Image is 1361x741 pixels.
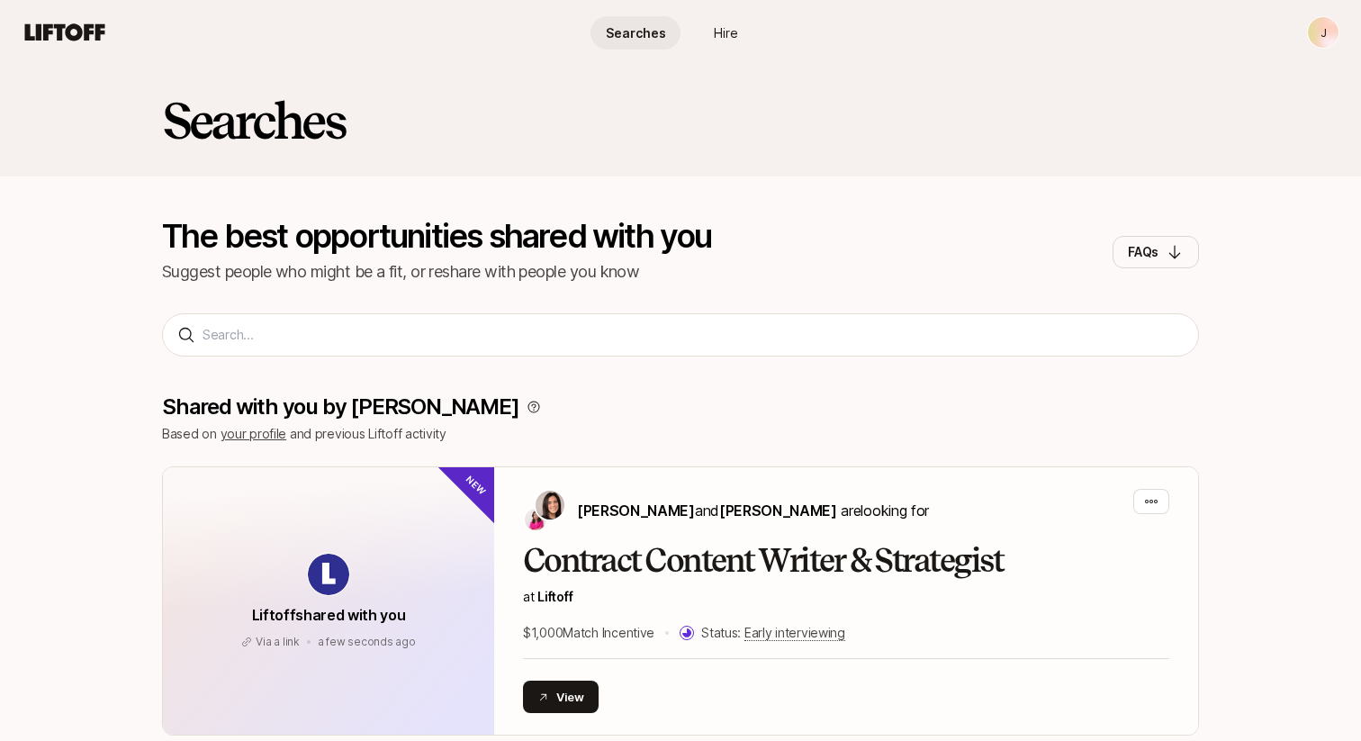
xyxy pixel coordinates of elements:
[162,220,712,252] p: The best opportunities shared with you
[523,586,1169,608] p: at
[577,502,695,520] span: [PERSON_NAME]
[162,394,519,420] p: Shared with you by [PERSON_NAME]
[695,502,837,520] span: and
[203,324,1184,346] input: Search...
[577,499,929,522] p: are looking for
[1320,22,1327,43] p: J
[680,16,771,50] a: Hire
[719,502,837,520] span: [PERSON_NAME]
[523,622,654,644] p: $1,000 Match Incentive
[318,635,416,648] span: September 1, 2025 2:15pm
[714,23,738,42] span: Hire
[744,625,845,641] span: Early interviewing
[523,543,1169,579] h2: Contract Content Writer & Strategist
[162,423,1199,445] p: Based on and previous Liftoff activity
[1128,241,1158,263] p: FAQs
[256,634,300,650] p: Via a link
[1307,16,1339,49] button: J
[436,437,525,526] div: New
[162,259,712,285] p: Suggest people who might be a fit, or reshare with people you know
[536,491,564,520] img: Eleanor Morgan
[606,23,666,42] span: Searches
[523,681,599,713] button: View
[525,509,546,530] img: Emma Frane
[252,606,406,624] span: Liftoff shared with you
[701,622,845,644] p: Status:
[162,94,345,148] h2: Searches
[537,589,572,604] span: Liftoff
[590,16,680,50] a: Searches
[221,426,287,441] a: your profile
[1113,236,1199,268] button: FAQs
[308,554,349,595] img: avatar-url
